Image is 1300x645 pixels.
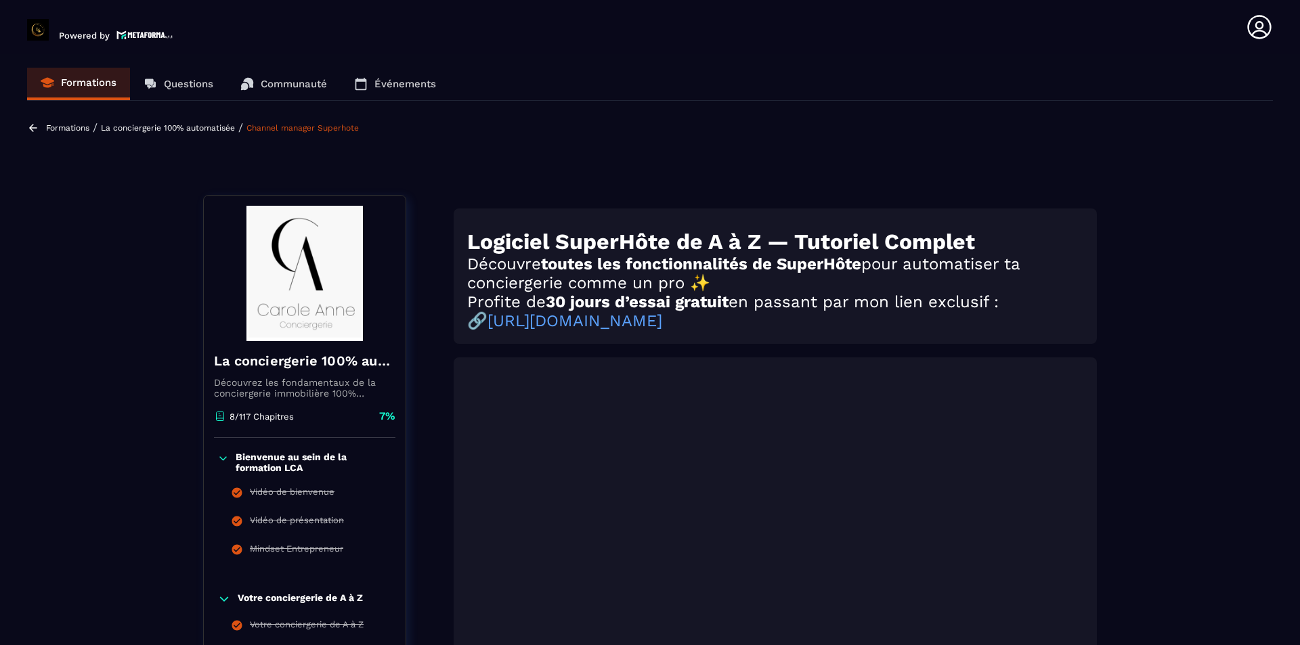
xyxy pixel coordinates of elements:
p: 7% [379,409,395,424]
img: logo [116,29,173,41]
div: Votre conciergerie de A à Z [250,619,364,634]
p: 8/117 Chapitres [230,412,294,422]
a: Formations [46,123,89,133]
a: Formations [27,68,130,100]
p: Powered by [59,30,110,41]
div: Vidéo de bienvenue [250,487,334,502]
img: logo-branding [27,19,49,41]
img: banner [214,206,395,341]
h2: 🔗 [467,311,1083,330]
a: Événements [341,68,450,100]
p: Événements [374,78,436,90]
a: Communauté [227,68,341,100]
span: / [93,121,97,134]
span: / [238,121,243,134]
strong: Logiciel SuperHôte de A à Z — Tutoriel Complet [467,229,975,254]
a: Channel manager Superhote [246,123,359,133]
a: La conciergerie 100% automatisée [101,123,235,133]
p: Bienvenue au sein de la formation LCA [236,451,392,473]
p: Communauté [261,78,327,90]
h2: Découvre pour automatiser ta conciergerie comme un pro ✨ [467,254,1083,292]
p: Questions [164,78,213,90]
div: Vidéo de présentation [250,515,344,530]
h2: Profite de en passant par mon lien exclusif : [467,292,1083,311]
strong: 30 jours d’essai gratuit [546,292,729,311]
p: Votre conciergerie de A à Z [238,592,363,606]
p: Formations [61,76,116,89]
a: Questions [130,68,227,100]
p: Découvrez les fondamentaux de la conciergerie immobilière 100% automatisée. Cette formation est c... [214,377,395,399]
div: Mindset Entrepreneur [250,543,343,558]
a: [URL][DOMAIN_NAME] [487,311,662,330]
strong: toutes les fonctionnalités de SuperHôte [541,254,861,273]
h4: La conciergerie 100% automatisée [214,351,395,370]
